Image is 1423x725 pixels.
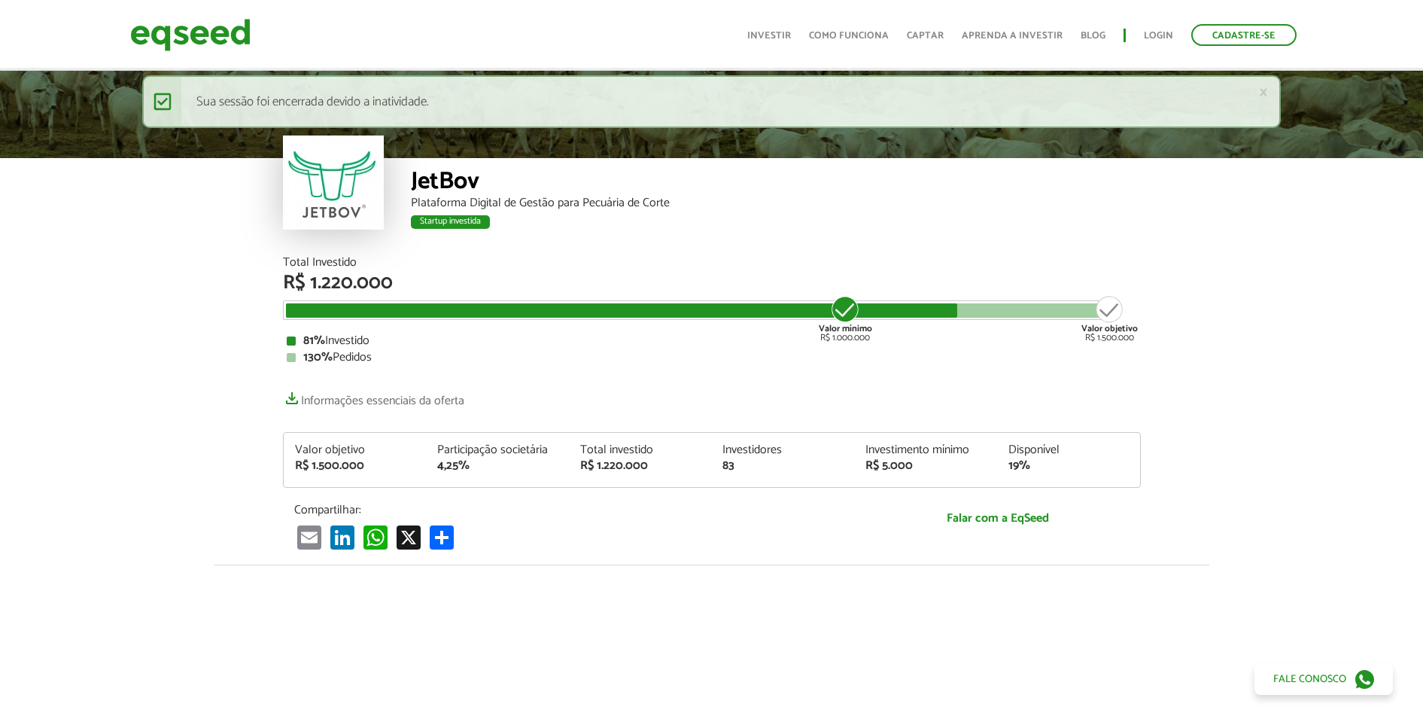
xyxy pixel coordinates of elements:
div: R$ 1.220.000 [283,273,1141,293]
div: 4,25% [437,460,558,472]
div: R$ 1.220.000 [580,460,701,472]
div: R$ 1.500.000 [1081,294,1138,343]
div: Participação societária [437,444,558,456]
a: Login [1144,31,1173,41]
div: Valor objetivo [295,444,415,456]
div: Investidores [722,444,843,456]
a: Blog [1081,31,1105,41]
a: Fale conosco [1254,663,1393,695]
a: Captar [907,31,944,41]
img: EqSeed [130,15,251,55]
a: Como funciona [809,31,889,41]
div: Total Investido [283,257,1141,269]
a: Falar com a EqSeed [866,503,1130,534]
div: Startup investida [411,215,490,229]
p: Compartilhar: [294,503,844,517]
a: × [1259,84,1268,100]
strong: Valor objetivo [1081,321,1138,336]
div: 83 [722,460,843,472]
div: R$ 1.500.000 [295,460,415,472]
div: Disponível [1008,444,1129,456]
div: JetBov [411,169,1141,197]
div: Pedidos [287,352,1137,364]
div: Plataforma Digital de Gestão para Pecuária de Corte [411,197,1141,209]
div: Investido [287,335,1137,347]
div: R$ 1.000.000 [817,294,874,343]
div: Total investido [580,444,701,456]
a: Aprenda a investir [962,31,1063,41]
strong: Valor mínimo [819,321,872,336]
div: R$ 5.000 [865,460,986,472]
a: LinkedIn [327,525,357,550]
a: Cadastre-se [1191,24,1297,46]
a: WhatsApp [360,525,391,550]
div: Investimento mínimo [865,444,986,456]
a: X [394,525,424,550]
a: Email [294,525,324,550]
div: 19% [1008,460,1129,472]
a: Compartilhar [427,525,457,550]
a: Investir [747,31,791,41]
div: Sua sessão foi encerrada devido a inatividade. [142,75,1281,128]
strong: 81% [303,331,325,351]
a: Informações essenciais da oferta [283,386,464,407]
strong: 130% [303,347,333,367]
